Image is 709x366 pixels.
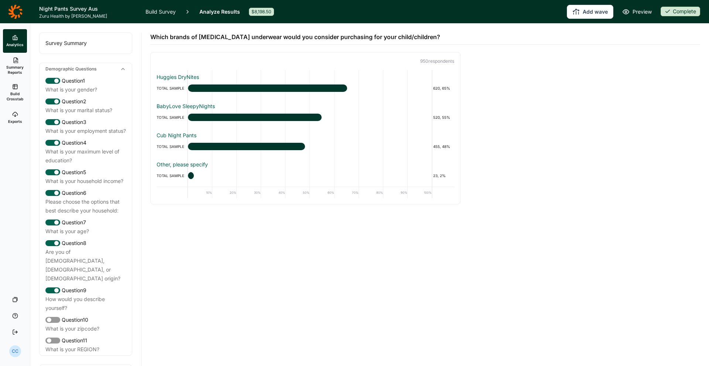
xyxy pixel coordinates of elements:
button: Complete [661,7,700,17]
div: Question 2 [45,97,126,106]
div: Cub Night Pants [157,132,454,139]
div: 23, 2% [432,171,454,180]
div: Please choose the options that best describe your household: [45,197,126,215]
span: Preview [633,7,652,16]
div: 30% [237,187,261,198]
div: What is your age? [45,227,126,236]
div: What is your maximum level of education? [45,147,126,165]
a: Exports [3,106,27,130]
div: TOTAL SAMPLE [157,142,188,151]
div: What is your household income? [45,177,126,186]
div: What is your employment status? [45,127,126,135]
div: 40% [261,187,285,198]
div: Question 10 [45,315,126,324]
span: Summary Reports [6,65,24,75]
a: Analytics [3,29,27,53]
div: 90% [383,187,408,198]
a: Summary Reports [3,53,27,79]
div: 620, 65% [432,84,454,93]
div: 455, 48% [432,142,454,151]
div: Question 6 [45,189,126,197]
div: How would you describe yourself? [45,295,126,313]
span: Exports [8,119,22,124]
div: TOTAL SAMPLE [157,113,188,122]
div: 80% [359,187,383,198]
div: Question 7 [45,218,126,227]
div: CC [9,345,21,357]
div: What is your marital status? [45,106,126,115]
div: Question 11 [45,336,126,345]
div: What is your zipcode? [45,324,126,333]
button: Add wave [567,5,613,19]
span: Which brands of [MEDICAL_DATA] underwear would you consider purchasing for your child/children? [150,32,440,41]
div: BabyLove SleepyNights [157,103,454,110]
div: TOTAL SAMPLE [157,84,188,93]
div: Question 4 [45,138,126,147]
div: What is your REGION? [45,345,126,354]
div: Question 3 [45,118,126,127]
div: Question 8 [45,239,126,248]
div: What is your gender? [45,85,126,94]
div: $8,198.50 [249,8,274,16]
div: 100% [408,187,432,198]
div: TOTAL SAMPLE [157,171,188,180]
div: 50% [285,187,310,198]
div: 10% [188,187,212,198]
div: Complete [661,7,700,16]
p: 950 respondent s [157,58,454,64]
span: Analytics [6,42,24,47]
div: 70% [335,187,359,198]
div: Survey Summary [40,33,132,53]
span: Build Crosstab [6,91,24,101]
div: Huggies DryNites [157,73,454,81]
div: 520, 55% [432,113,454,122]
span: Zuru Health by [PERSON_NAME] [39,13,137,19]
div: 60% [310,187,334,198]
div: Question 5 [45,168,126,177]
div: Question 9 [45,286,126,295]
h1: Night Pants Survey Aus [39,4,137,13]
div: Are you of [DEMOGRAPHIC_DATA], [DEMOGRAPHIC_DATA], or [DEMOGRAPHIC_DATA] origin? [45,248,126,283]
div: 20% [212,187,237,198]
div: Question 1 [45,76,126,85]
div: Other, please specify [157,161,454,168]
div: Demographic Questions [40,63,132,75]
a: Build Crosstab [3,79,27,106]
a: Preview [622,7,652,16]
